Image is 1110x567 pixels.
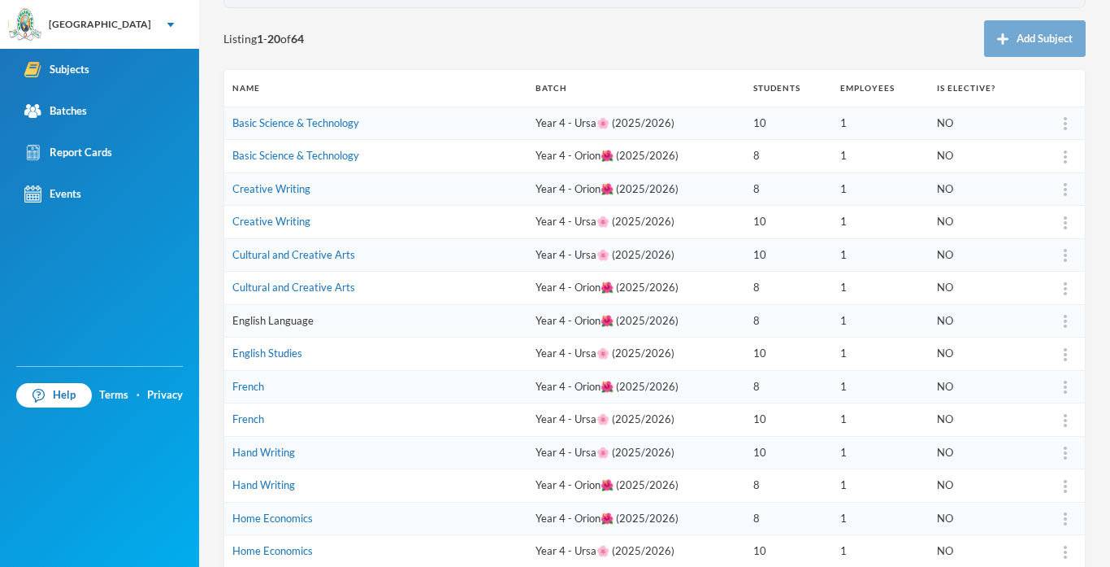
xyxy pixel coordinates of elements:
[745,338,832,371] td: 10
[223,30,304,47] span: Listing - of
[24,102,87,120] div: Batches
[929,304,1031,338] td: NO
[1064,282,1067,295] img: more_vert
[929,469,1031,503] td: NO
[16,383,92,408] a: Help
[745,436,832,469] td: 10
[1064,216,1067,229] img: more_vert
[232,281,355,294] a: Cultural and Creative Arts
[99,387,128,403] a: Terms
[832,70,929,107] th: Employees
[1064,150,1067,164] img: more_vert
[832,272,929,305] td: 1
[232,512,313,525] a: Home Economics
[832,370,929,403] td: 1
[745,502,832,535] td: 8
[1064,117,1067,130] img: more_vert
[232,314,314,327] a: English Language
[232,182,310,195] a: Creative Writing
[232,412,264,425] a: French
[527,172,746,206] td: Year 4 - Orion🌺 (2025/2026)
[49,17,151,32] div: [GEOGRAPHIC_DATA]
[147,387,183,403] a: Privacy
[232,446,295,459] a: Hand Writing
[291,32,304,46] b: 64
[527,338,746,371] td: Year 4 - Ursa🌸 (2025/2026)
[527,206,746,239] td: Year 4 - Ursa🌸 (2025/2026)
[232,248,355,261] a: Cultural and Creative Arts
[929,238,1031,272] td: NO
[832,502,929,535] td: 1
[527,469,746,503] td: Year 4 - Orion🌺 (2025/2026)
[527,370,746,403] td: Year 4 - Orion🌺 (2025/2026)
[24,185,81,203] div: Events
[745,140,832,173] td: 8
[527,436,746,469] td: Year 4 - Ursa🌸 (2025/2026)
[527,502,746,535] td: Year 4 - Orion🌺 (2025/2026)
[745,70,832,107] th: Students
[24,144,112,161] div: Report Cards
[745,107,832,140] td: 10
[929,502,1031,535] td: NO
[1064,480,1067,493] img: more_vert
[232,215,310,228] a: Creative Writing
[527,70,746,107] th: Batch
[832,140,929,173] td: 1
[1064,414,1067,427] img: more_vert
[832,304,929,338] td: 1
[1064,183,1067,196] img: more_vert
[929,70,1031,107] th: Is Elective?
[232,116,359,129] a: Basic Science & Technology
[232,478,295,491] a: Hand Writing
[1064,512,1067,526] img: more_vert
[232,149,359,162] a: Basic Science & Technology
[745,172,832,206] td: 8
[929,370,1031,403] td: NO
[745,469,832,503] td: 8
[929,338,1031,371] td: NO
[745,370,832,403] td: 8
[1064,249,1067,262] img: more_vert
[232,380,264,393] a: French
[1064,315,1067,328] img: more_vert
[257,32,263,46] b: 1
[9,9,41,41] img: logo
[832,469,929,503] td: 1
[137,387,140,403] div: ·
[745,272,832,305] td: 8
[232,544,313,557] a: Home Economics
[929,436,1031,469] td: NO
[832,206,929,239] td: 1
[745,304,832,338] td: 8
[527,403,746,437] td: Year 4 - Ursa🌸 (2025/2026)
[1064,447,1067,460] img: more_vert
[1064,348,1067,361] img: more_vert
[527,140,746,173] td: Year 4 - Orion🌺 (2025/2026)
[745,206,832,239] td: 10
[745,403,832,437] td: 10
[832,403,929,437] td: 1
[24,61,89,78] div: Subjects
[232,347,302,360] a: English Studies
[832,338,929,371] td: 1
[929,403,1031,437] td: NO
[1064,546,1067,559] img: more_vert
[832,172,929,206] td: 1
[832,436,929,469] td: 1
[527,304,746,338] td: Year 4 - Orion🌺 (2025/2026)
[929,107,1031,140] td: NO
[984,20,1086,57] button: Add Subject
[929,206,1031,239] td: NO
[745,238,832,272] td: 10
[1064,381,1067,394] img: more_vert
[929,272,1031,305] td: NO
[832,238,929,272] td: 1
[224,70,527,107] th: Name
[929,172,1031,206] td: NO
[527,272,746,305] td: Year 4 - Orion🌺 (2025/2026)
[929,140,1031,173] td: NO
[527,107,746,140] td: Year 4 - Ursa🌸 (2025/2026)
[267,32,280,46] b: 20
[832,107,929,140] td: 1
[527,238,746,272] td: Year 4 - Ursa🌸 (2025/2026)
